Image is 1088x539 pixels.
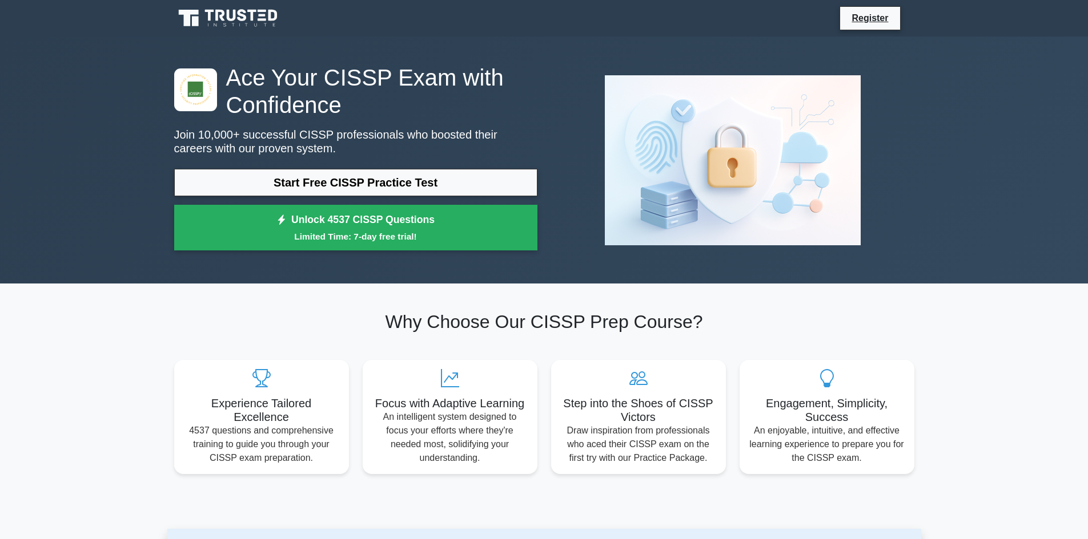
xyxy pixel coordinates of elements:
p: 4537 questions and comprehensive training to guide you through your CISSP exam preparation. [183,424,340,465]
a: Register [845,11,895,25]
a: Start Free CISSP Practice Test [174,169,537,196]
h2: Why Choose Our CISSP Prep Course? [174,311,914,333]
h5: Experience Tailored Excellence [183,396,340,424]
p: An enjoyable, intuitive, and effective learning experience to prepare you for the CISSP exam. [749,424,905,465]
h5: Step into the Shoes of CISSP Victors [560,396,717,424]
h5: Engagement, Simplicity, Success [749,396,905,424]
img: CISSP Preview [596,66,870,254]
p: Join 10,000+ successful CISSP professionals who boosted their careers with our proven system. [174,128,537,155]
p: An intelligent system designed to focus your efforts where they're needed most, solidifying your ... [372,410,528,465]
a: Unlock 4537 CISSP QuestionsLimited Time: 7-day free trial! [174,205,537,250]
small: Limited Time: 7-day free trial! [188,230,523,243]
p: Draw inspiration from professionals who aced their CISSP exam on the first try with our Practice ... [560,424,717,465]
h1: Ace Your CISSP Exam with Confidence [174,64,537,119]
h5: Focus with Adaptive Learning [372,396,528,410]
